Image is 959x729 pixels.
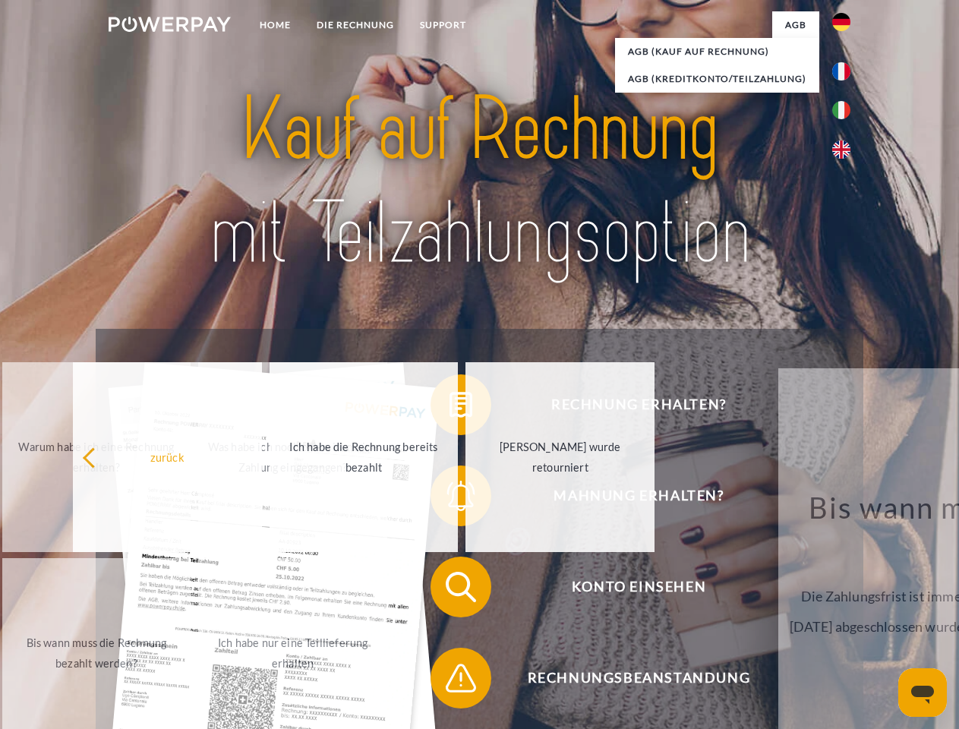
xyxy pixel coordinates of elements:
a: Home [247,11,304,39]
div: zurück [82,447,253,467]
a: agb [772,11,819,39]
img: title-powerpay_de.svg [145,73,814,291]
div: Bis wann muss die Rechnung bezahlt werden? [11,633,182,674]
button: Rechnungsbeanstandung [431,648,825,708]
div: [PERSON_NAME] wurde retourniert [475,437,645,478]
div: Ich habe die Rechnung bereits bezahlt [279,437,450,478]
div: Warum habe ich eine Rechnung erhalten? [11,437,182,478]
button: Konto einsehen [431,557,825,617]
a: SUPPORT [407,11,479,39]
span: Konto einsehen [453,557,825,617]
a: AGB (Kauf auf Rechnung) [615,38,819,65]
img: de [832,13,850,31]
img: qb_warning.svg [442,659,480,697]
img: en [832,140,850,159]
a: DIE RECHNUNG [304,11,407,39]
a: AGB (Kreditkonto/Teilzahlung) [615,65,819,93]
img: logo-powerpay-white.svg [109,17,231,32]
img: qb_search.svg [442,568,480,606]
img: it [832,101,850,119]
img: fr [832,62,850,80]
iframe: Schaltfläche zum Öffnen des Messaging-Fensters [898,668,947,717]
span: Rechnungsbeanstandung [453,648,825,708]
div: Ich habe nur eine Teillieferung erhalten [207,633,378,674]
